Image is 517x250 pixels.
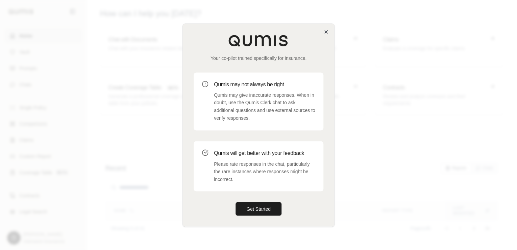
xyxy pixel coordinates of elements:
[214,91,315,122] p: Qumis may give inaccurate responses. When in doubt, use the Qumis Clerk chat to ask additional qu...
[236,202,281,215] button: Get Started
[228,35,289,47] img: Qumis Logo
[214,81,315,89] h3: Qumis may not always be right
[214,149,315,157] h3: Qumis will get better with your feedback
[214,160,315,183] p: Please rate responses in the chat, particularly the rare instances where responses might be incor...
[194,55,323,62] p: Your co-pilot trained specifically for insurance.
